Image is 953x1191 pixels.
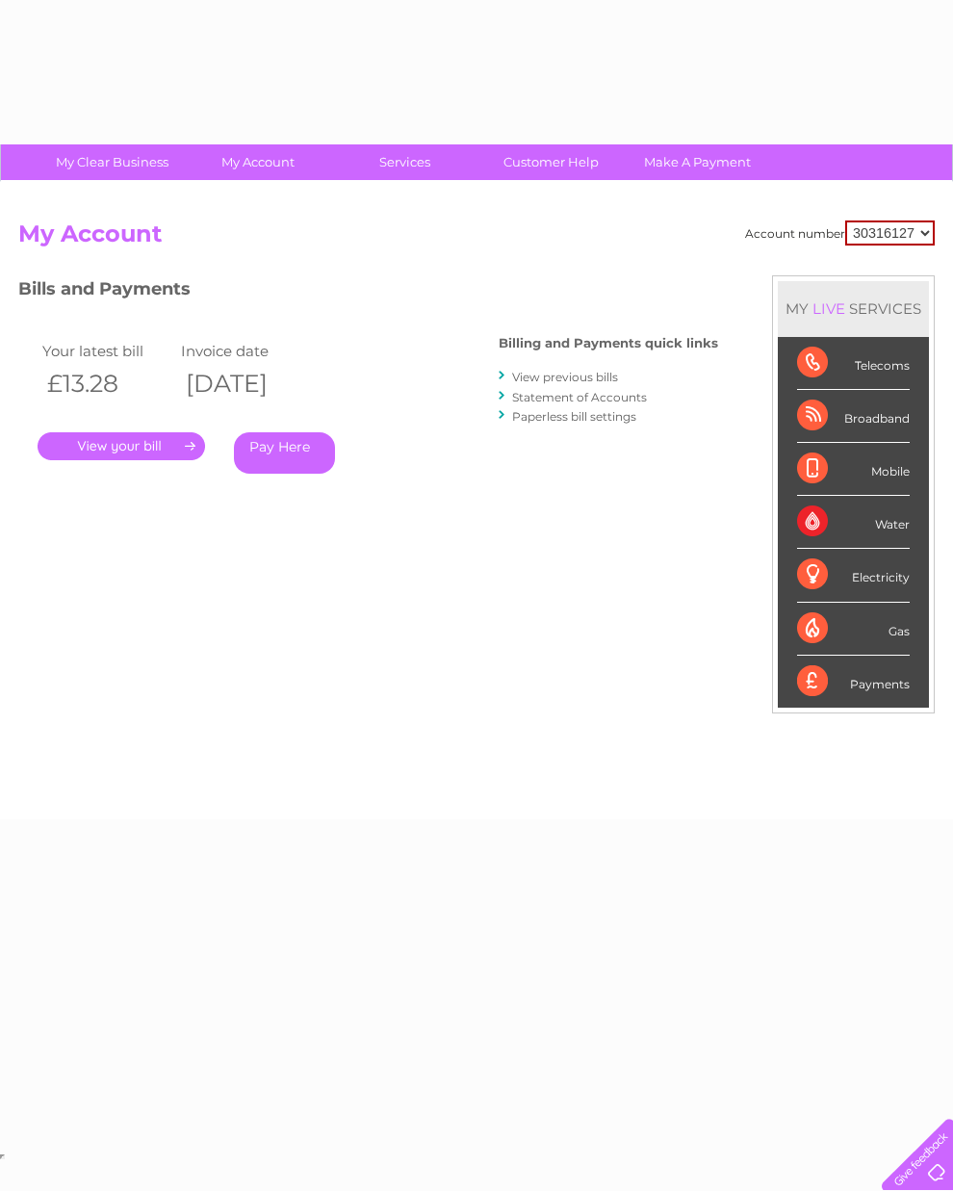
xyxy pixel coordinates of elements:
[472,144,631,180] a: Customer Help
[499,336,718,350] h4: Billing and Payments quick links
[745,220,935,246] div: Account number
[325,144,484,180] a: Services
[179,144,338,180] a: My Account
[18,275,718,309] h3: Bills and Payments
[512,409,636,424] a: Paperless bill settings
[176,364,315,403] th: [DATE]
[18,220,935,257] h2: My Account
[797,656,910,708] div: Payments
[234,432,335,474] a: Pay Here
[797,603,910,656] div: Gas
[512,390,647,404] a: Statement of Accounts
[797,337,910,390] div: Telecoms
[809,299,849,318] div: LIVE
[512,370,618,384] a: View previous bills
[618,144,777,180] a: Make A Payment
[176,338,315,364] td: Invoice date
[33,144,192,180] a: My Clear Business
[797,443,910,496] div: Mobile
[38,338,176,364] td: Your latest bill
[38,432,205,460] a: .
[778,281,929,336] div: MY SERVICES
[797,549,910,602] div: Electricity
[38,364,176,403] th: £13.28
[797,390,910,443] div: Broadband
[797,496,910,549] div: Water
